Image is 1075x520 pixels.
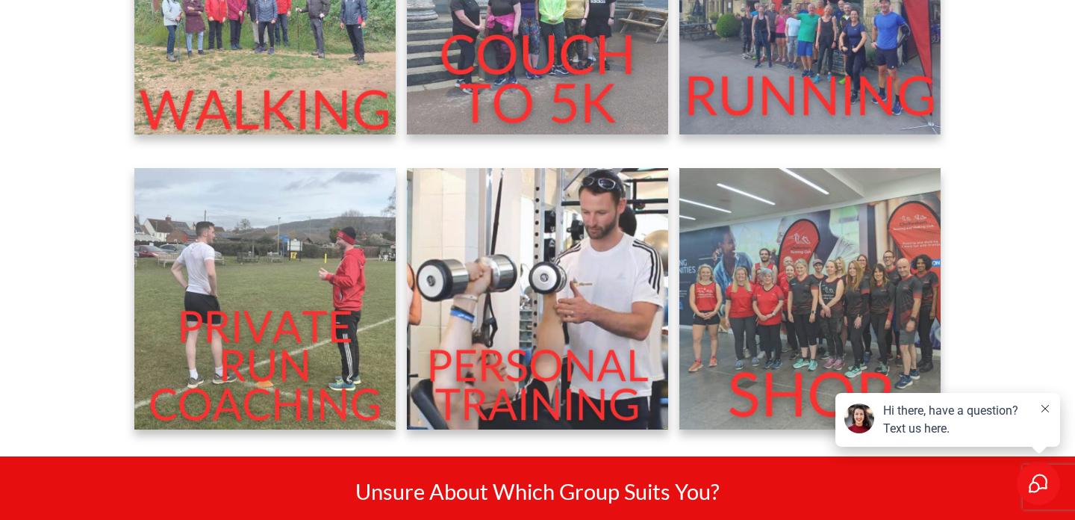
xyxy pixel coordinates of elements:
[407,168,668,430] img: Personal Training Cheltenham
[134,168,396,430] img: Private Running Coach Cheltenham
[679,168,941,430] img: Shop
